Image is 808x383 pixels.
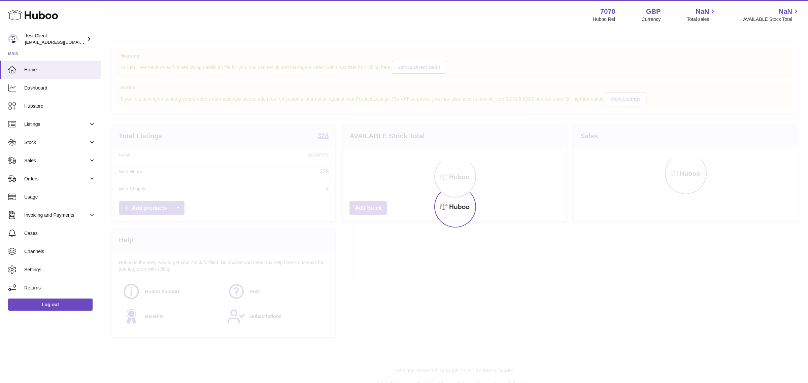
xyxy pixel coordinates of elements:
[24,176,89,182] span: Orders
[24,67,96,73] span: Home
[24,158,89,164] span: Sales
[687,16,717,23] span: Total sales
[25,33,86,45] div: Test Client
[24,139,89,146] span: Stock
[24,212,89,218] span: Invoicing and Payments
[24,285,96,291] span: Returns
[24,121,89,128] span: Listings
[600,7,615,16] strong: 7070
[642,16,661,23] div: Currency
[696,7,709,16] span: NaN
[779,7,792,16] span: NaN
[687,7,717,23] a: NaN Total sales
[743,7,800,23] a: NaN AVAILABLE Stock Total
[25,39,99,45] span: [EMAIL_ADDRESS][DOMAIN_NAME]
[24,103,96,109] span: Hubstore
[646,7,661,16] strong: GBP
[24,248,96,255] span: Channels
[24,85,96,91] span: Dashboard
[24,194,96,200] span: Usage
[8,34,18,44] img: internalAdmin-7070@internal.huboo.com
[743,16,800,23] span: AVAILABLE Stock Total
[24,230,96,237] span: Cases
[593,16,615,23] div: Huboo Ref
[24,267,96,273] span: Settings
[8,299,93,311] a: Log out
